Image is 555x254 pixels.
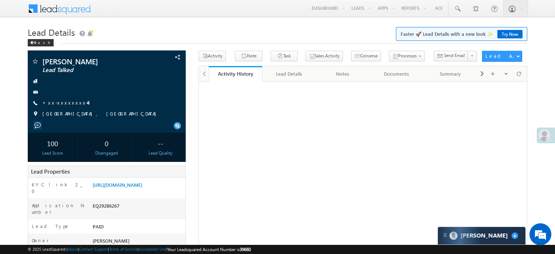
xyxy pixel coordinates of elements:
span: Lead Talked [42,67,140,74]
a: Contact Support [79,247,108,251]
span: [PERSON_NAME] [93,238,130,244]
button: Note [235,51,262,61]
img: carter-drag [442,232,448,238]
div: -- [138,136,184,150]
span: [PERSON_NAME] [42,58,140,65]
button: Activity [199,51,226,61]
button: Lead Actions [482,51,522,62]
a: Terms of Service [109,247,138,251]
a: About [68,247,78,251]
a: Summary [424,66,478,81]
div: Notes [322,69,363,78]
div: Disengaged [84,150,130,156]
span: [GEOGRAPHIC_DATA], [GEOGRAPHIC_DATA] [42,110,160,118]
a: Try Now [497,30,523,38]
div: PAID [91,223,185,233]
a: Acceptable Use [139,247,166,251]
label: Owner [32,237,49,244]
span: Lead Details [28,26,75,38]
button: Send Email [434,51,468,61]
div: Lead Details [268,69,309,78]
a: Documents [370,66,424,81]
label: Lead Type [32,223,70,230]
span: Processes [398,53,417,58]
button: Sales Activity [305,51,343,61]
div: Lead Score [30,150,76,156]
a: Back [28,39,57,45]
button: Processes [389,51,425,61]
span: Send Email [444,52,465,59]
span: 39660 [240,247,251,252]
a: Activity History [209,66,262,81]
span: Carter [460,232,508,239]
label: Application Number [32,202,85,215]
span: Lead Properties [31,168,70,175]
a: Lead Details [262,66,316,81]
div: Lead Quality [138,150,184,156]
div: EQ29286267 [91,202,185,212]
button: Converse [351,51,381,61]
label: KYC link 2_0 [32,181,85,194]
div: Activity History [214,70,257,77]
a: +xx-xxxxxxxx44 [42,99,88,106]
span: © 2025 LeadSquared | | | | | [28,246,251,253]
button: Task [270,51,298,61]
div: Back [28,39,54,46]
span: Your Leadsquared Account Number is [167,247,251,252]
span: Faster 🚀 Lead Details with a new look ✨ [401,30,523,38]
a: Notes [316,66,370,81]
div: 0 [84,136,130,150]
div: Lead Actions [485,53,516,59]
div: 100 [30,136,76,150]
img: Carter [450,232,458,240]
div: Summary [430,69,471,78]
div: Documents [376,69,417,78]
div: carter-dragCarter[PERSON_NAME]8 [438,227,526,245]
a: [URL][DOMAIN_NAME] [93,182,142,188]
